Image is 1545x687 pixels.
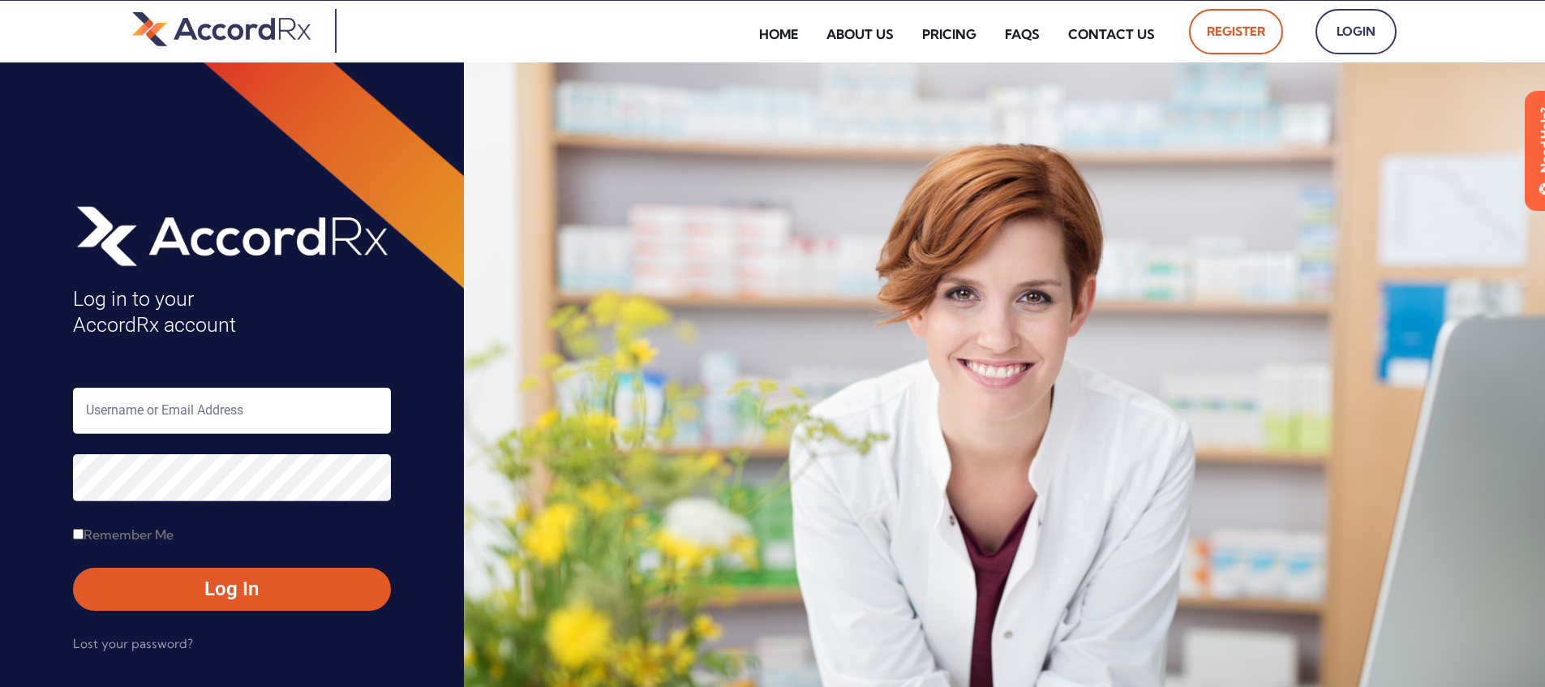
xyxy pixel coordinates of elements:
[73,200,391,270] img: AccordRx_logo_header_white
[1189,9,1283,54] a: Register
[1333,19,1379,45] span: Login
[132,9,311,49] img: default-logo
[993,15,1052,53] a: FAQs
[1207,19,1265,45] span: Register
[747,15,810,53] a: Home
[1315,9,1397,54] a: Login
[910,15,989,53] a: Pricing
[73,388,391,434] input: Username or Email Address
[73,631,193,657] a: Lost your password?
[73,568,391,610] button: Log In
[73,522,174,547] label: Remember Me
[1056,15,1167,53] a: Contact Us
[814,15,906,53] a: About Us
[73,286,391,339] h4: Log in to your AccordRx account
[73,529,84,539] input: Remember Me
[89,576,375,602] span: Log In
